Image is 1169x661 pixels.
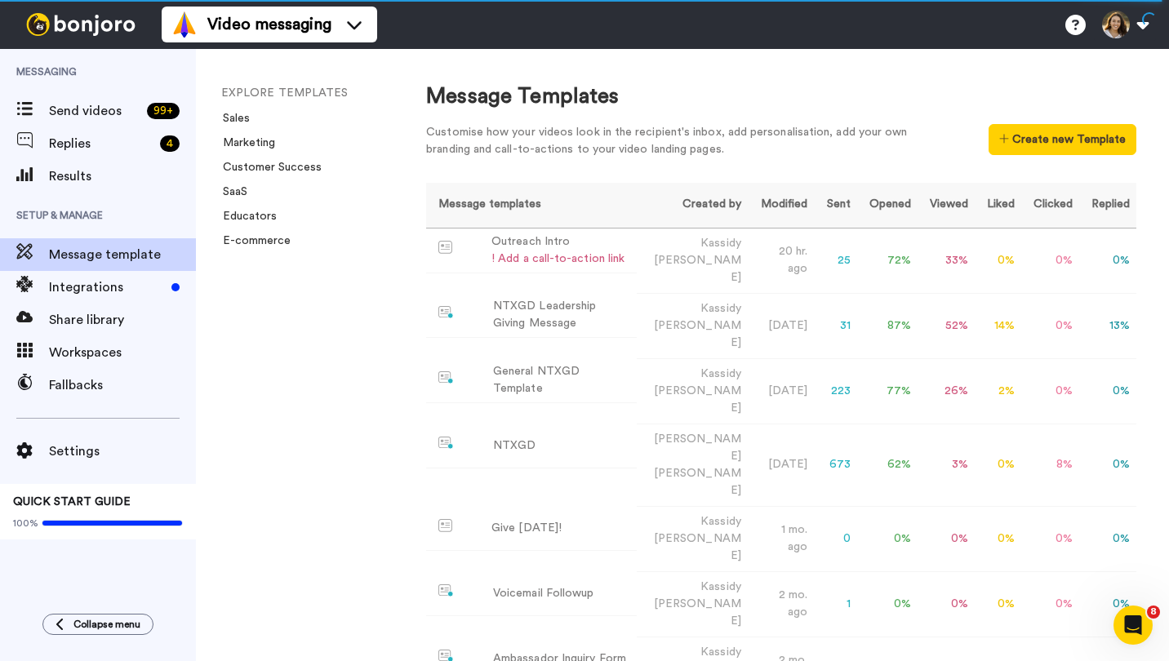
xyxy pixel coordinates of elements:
[438,371,454,384] img: nextgen-template.svg
[918,183,975,228] th: Viewed
[493,363,630,397] div: General NTXGD Template
[13,517,38,530] span: 100%
[857,358,918,424] td: 77 %
[438,584,454,597] img: nextgen-template.svg
[491,251,625,268] div: ! Add a call-to-action link
[438,437,454,450] img: nextgen-template.svg
[814,183,857,228] th: Sent
[1147,606,1160,619] span: 8
[814,571,857,637] td: 1
[918,293,975,358] td: 52 %
[49,277,165,297] span: Integrations
[171,11,198,38] img: vm-color.svg
[748,424,814,506] td: [DATE]
[748,358,814,424] td: [DATE]
[989,124,1136,155] button: Create new Template
[438,306,454,319] img: nextgen-template.svg
[857,571,918,637] td: 0 %
[1021,424,1079,506] td: 8 %
[49,375,196,395] span: Fallbacks
[49,310,196,330] span: Share library
[654,320,741,348] span: [PERSON_NAME]
[918,571,975,637] td: 0 %
[491,233,625,251] div: Outreach Intro
[1079,183,1136,228] th: Replied
[207,13,331,36] span: Video messaging
[1113,606,1153,645] iframe: Intercom live chat
[438,519,452,532] img: Message-temps.svg
[1079,424,1136,506] td: 0 %
[654,385,741,414] span: [PERSON_NAME]
[975,424,1021,506] td: 0 %
[49,134,153,153] span: Replies
[814,424,857,506] td: 673
[975,571,1021,637] td: 0 %
[1021,228,1079,293] td: 0 %
[42,614,153,635] button: Collapse menu
[1079,358,1136,424] td: 0 %
[1021,293,1079,358] td: 0 %
[160,135,180,152] div: 4
[748,228,814,293] td: 20 hr. ago
[493,585,593,602] div: Voicemail Followup
[637,506,748,571] td: Kassidy
[438,241,452,254] img: Message-temps.svg
[493,437,536,455] div: NTXGD
[654,468,741,496] span: [PERSON_NAME]
[147,103,180,119] div: 99 +
[975,183,1021,228] th: Liked
[73,618,140,631] span: Collapse menu
[1079,506,1136,571] td: 0 %
[857,293,918,358] td: 87 %
[857,228,918,293] td: 72 %
[918,506,975,571] td: 0 %
[975,228,1021,293] td: 0 %
[748,293,814,358] td: [DATE]
[814,358,857,424] td: 223
[1021,183,1079,228] th: Clicked
[748,571,814,637] td: 2 mo. ago
[748,183,814,228] th: Modified
[654,533,741,561] span: [PERSON_NAME]
[493,298,630,332] div: NTXGD Leadership Giving Message
[49,166,196,186] span: Results
[426,124,932,158] div: Customise how your videos look in the recipient's inbox, add personalisation, add your own brandi...
[1079,228,1136,293] td: 0 %
[748,506,814,571] td: 1 mo. ago
[13,496,131,508] span: QUICK START GUIDE
[637,571,748,637] td: Kassidy
[654,255,741,283] span: [PERSON_NAME]
[20,13,142,36] img: bj-logo-header-white.svg
[213,235,291,246] a: E-commerce
[654,598,741,627] span: [PERSON_NAME]
[637,183,748,228] th: Created by
[1079,571,1136,637] td: 0 %
[213,186,247,197] a: SaaS
[637,228,748,293] td: Kassidy
[213,162,322,173] a: Customer Success
[213,137,275,149] a: Marketing
[1021,571,1079,637] td: 0 %
[975,293,1021,358] td: 14 %
[814,293,857,358] td: 31
[637,293,748,358] td: Kassidy
[637,424,748,506] td: [PERSON_NAME]
[857,183,918,228] th: Opened
[637,358,748,424] td: Kassidy
[857,506,918,571] td: 0 %
[49,441,196,461] span: Settings
[49,101,140,121] span: Send videos
[1021,358,1079,424] td: 0 %
[49,343,196,362] span: Workspaces
[213,113,250,124] a: Sales
[814,228,857,293] td: 25
[49,245,196,264] span: Message template
[221,85,442,102] li: EXPLORE TEMPLATES
[426,183,637,228] th: Message templates
[975,506,1021,571] td: 0 %
[491,520,562,537] div: Give [DATE]!
[918,424,975,506] td: 3 %
[918,228,975,293] td: 33 %
[975,358,1021,424] td: 2 %
[213,211,277,222] a: Educators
